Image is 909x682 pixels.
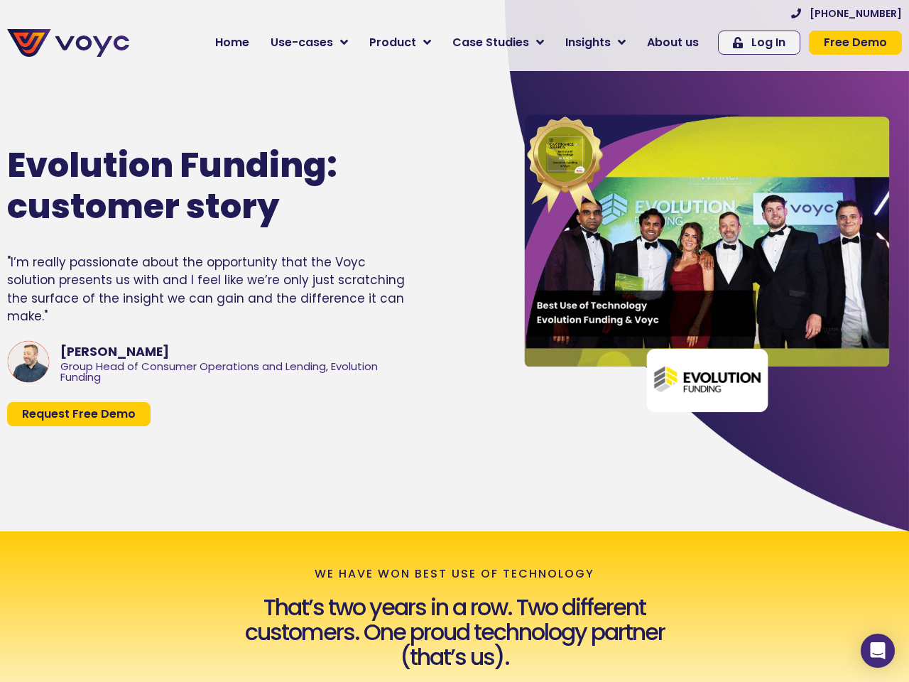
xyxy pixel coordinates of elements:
[824,37,887,48] span: Free Demo
[861,634,895,668] div: Open Intercom Messenger
[215,34,249,51] span: Home
[810,9,902,18] span: [PHONE_NUMBER]
[220,595,690,670] h2: That’s two years in a row. Two different customers. One proud technology partner (that’s us).
[60,342,405,361] div: [PERSON_NAME]
[7,29,129,57] img: voyc-full-logo
[7,145,381,227] h1: Evolution Funding: customer story
[359,28,442,57] a: Product
[369,34,416,51] span: Product
[60,362,405,383] div: Group Head of Consumer Operations and Lending, Evolution Funding
[205,28,260,57] a: Home
[647,34,699,51] span: About us
[452,34,529,51] span: Case Studies
[442,28,555,57] a: Case Studies
[22,408,136,420] span: Request Free Demo
[791,9,902,18] a: [PHONE_NUMBER]
[315,568,594,580] p: We Have won Best Use of Technology
[809,31,902,55] a: Free Demo
[260,28,359,57] a: Use-cases
[565,34,611,51] span: Insights
[271,34,333,51] span: Use-cases
[7,254,405,326] div: "I’m really passionate about the opportunity that the Voyc solution presents us with and I feel l...
[718,31,800,55] a: Log In
[555,28,636,57] a: Insights
[7,402,151,426] a: Request Free Demo
[751,37,785,48] span: Log In
[636,28,709,57] a: About us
